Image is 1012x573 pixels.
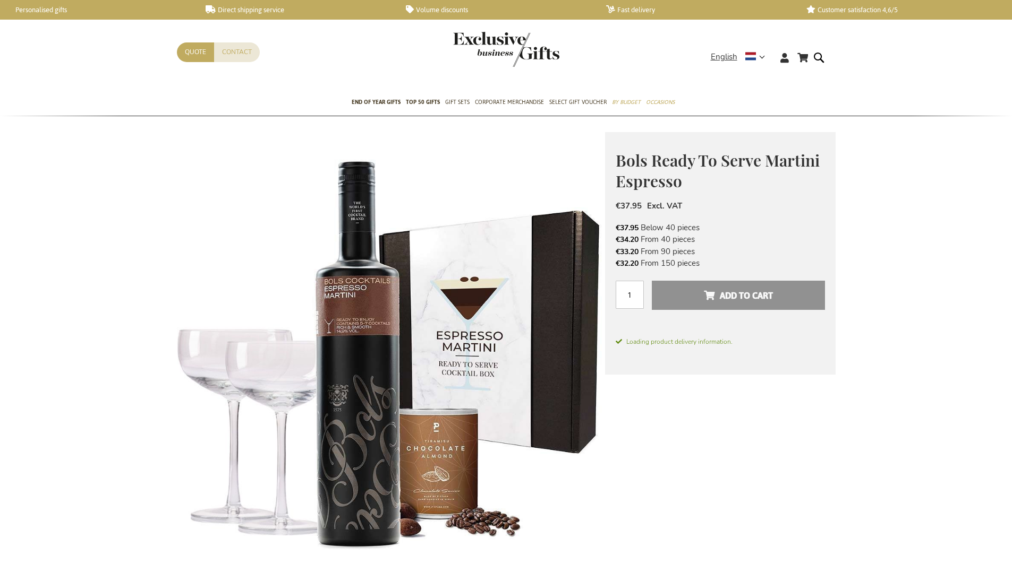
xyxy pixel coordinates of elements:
[612,90,641,116] a: By Budget
[606,5,789,14] a: Fast delivery
[616,246,825,257] li: From 90 pieces
[616,257,825,269] li: From 150 pieces
[711,51,737,63] span: English
[549,90,607,116] a: Select Gift Voucher
[453,32,559,67] img: Exclusive Business gifts logo
[616,281,644,309] input: Qty
[214,42,260,62] a: Contact
[406,90,440,116] a: TOP 50 Gifts
[647,201,682,211] span: Excl. VAT
[445,97,470,108] span: Gift Sets
[616,235,639,245] span: €34.20
[453,32,506,67] a: store logo
[616,201,642,211] span: €37.95
[206,5,389,14] a: Direct shipping service
[177,132,605,560] img: Bols Ready To Serve Martini Espresso
[352,97,401,108] span: End of year gifts
[445,90,470,116] a: Gift Sets
[612,97,641,108] span: By Budget
[352,90,401,116] a: End of year gifts
[646,90,675,116] a: Occasions
[5,5,189,14] a: Personalised gifts
[616,222,825,233] li: Below 40 pieces
[806,5,990,14] a: Customer satisfaction 4,6/5
[406,97,440,108] span: TOP 50 Gifts
[406,5,589,14] a: Volume discounts
[616,247,639,257] span: €33.20
[616,223,639,233] span: €37.95
[549,97,607,108] span: Select Gift Voucher
[616,337,825,346] span: Loading product delivery information.
[177,42,214,62] a: Quote
[646,97,675,108] span: Occasions
[475,97,544,108] span: Corporate Merchandise
[616,150,820,192] span: Bols Ready To Serve Martini Espresso
[616,233,825,245] li: From 40 pieces
[711,51,772,63] div: English
[616,258,639,268] span: €32.20
[475,90,544,116] a: Corporate Merchandise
